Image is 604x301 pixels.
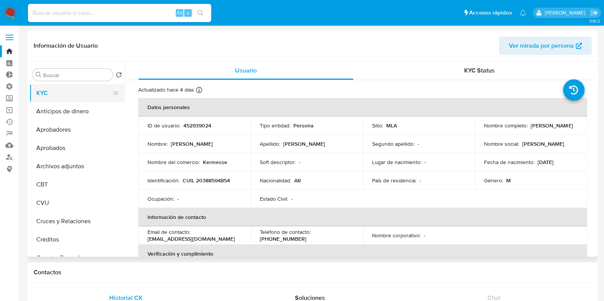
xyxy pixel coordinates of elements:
p: M [506,177,511,184]
h1: Contactos [34,269,592,276]
span: Ver mirada por persona [509,37,574,55]
p: [PERSON_NAME] [171,140,213,147]
p: Tipo entidad : [260,122,290,129]
p: Nombre social : [484,140,519,147]
th: Información de contacto [138,208,587,226]
p: Género : [484,177,503,184]
p: - [177,195,179,202]
p: [PERSON_NAME] [283,140,325,147]
p: Segundo apellido : [372,140,415,147]
span: Accesos rápidos [469,9,512,17]
h1: Información de Usuario [34,42,98,50]
span: Usuario [235,66,257,75]
p: Soft descriptor : [260,159,296,166]
p: Fecha de nacimiento : [484,159,534,166]
button: KYC [29,84,119,102]
p: - [299,159,300,166]
p: - [424,232,425,239]
p: Apellido : [260,140,280,147]
p: - [418,140,419,147]
p: Nombre del comercio : [147,159,200,166]
p: [DATE] [538,159,554,166]
button: Aprobadores [29,121,125,139]
button: Volver al orden por defecto [116,72,122,80]
p: julian.lasala@mercadolibre.com [544,9,588,16]
p: Lugar de nacimiento : [372,159,421,166]
button: search-icon [193,8,208,18]
button: Cuentas Bancarias [29,249,125,267]
button: Cruces y Relaciones [29,212,125,230]
p: Ocupación : [147,195,174,202]
p: 452939024 [183,122,211,129]
p: Nombre : [147,140,168,147]
button: Créditos [29,230,125,249]
p: [PERSON_NAME] [531,122,573,129]
a: Salir [590,9,598,17]
p: Persona [293,122,314,129]
p: MLA [386,122,397,129]
span: Alt [177,9,183,16]
p: Actualizado hace 4 días [138,86,194,93]
a: Notificaciones [520,10,526,16]
span: s [187,9,189,16]
p: País de residencia : [372,177,416,184]
button: Aprobados [29,139,125,157]
p: Email de contacto : [147,229,190,235]
input: Buscar usuario o caso... [28,8,211,18]
button: CBT [29,175,125,194]
button: CVU [29,194,125,212]
p: Teléfono de contacto : [260,229,311,235]
p: Nacionalidad : [260,177,291,184]
th: Verificación y cumplimiento [138,245,587,263]
p: Sitio : [372,122,383,129]
p: Identificación : [147,177,180,184]
p: Kermesse [203,159,227,166]
button: Anticipos de dinero [29,102,125,121]
p: - [291,195,293,202]
th: Datos personales [138,98,587,116]
button: Archivos adjuntos [29,157,125,175]
p: [PERSON_NAME] [522,140,564,147]
span: KYC Status [464,66,495,75]
p: Estado Civil : [260,195,288,202]
p: [PHONE_NUMBER] [260,235,306,242]
p: - [419,177,421,184]
p: - [424,159,426,166]
p: CUIL 20388594854 [183,177,230,184]
p: [EMAIL_ADDRESS][DOMAIN_NAME] [147,235,235,242]
p: ID de usuario : [147,122,180,129]
button: Ver mirada por persona [499,37,592,55]
p: Nombre corporativo : [372,232,421,239]
p: Nombre completo : [484,122,528,129]
input: Buscar [43,72,110,79]
p: AR [294,177,301,184]
button: Buscar [36,72,42,78]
